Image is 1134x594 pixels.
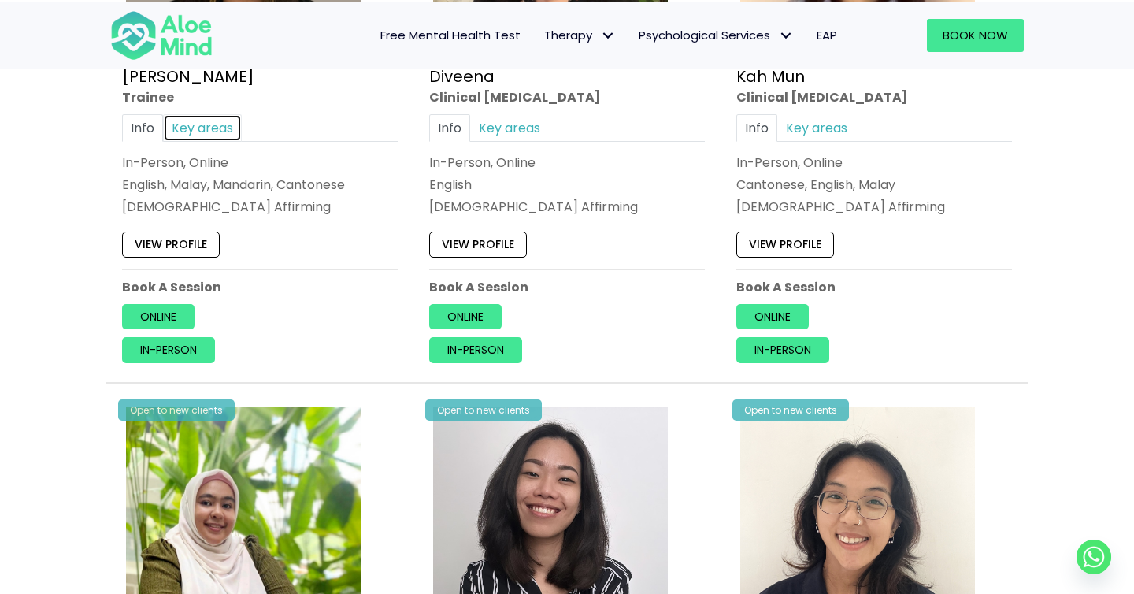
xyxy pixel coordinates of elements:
a: TherapyTherapy: submenu [532,19,627,52]
a: [PERSON_NAME] [122,65,254,87]
a: Info [736,113,777,141]
a: Info [122,113,163,141]
a: View profile [736,232,834,257]
a: In-person [429,337,522,362]
span: Psychological Services: submenu [774,24,797,46]
span: Free Mental Health Test [380,27,521,43]
span: Therapy [544,27,615,43]
nav: Menu [233,19,849,52]
span: Book Now [943,27,1008,43]
a: EAP [805,19,849,52]
a: View profile [122,232,220,257]
p: Book A Session [122,277,398,295]
p: Book A Session [429,277,705,295]
p: English [429,176,705,194]
p: Cantonese, English, Malay [736,176,1012,194]
span: EAP [817,27,837,43]
div: Clinical [MEDICAL_DATA] [736,87,1012,106]
div: Open to new clients [425,399,542,421]
div: In-Person, Online [122,154,398,172]
a: Online [429,304,502,329]
a: In-person [122,337,215,362]
a: Key areas [470,113,549,141]
div: Open to new clients [118,399,235,421]
a: Diveena [429,65,495,87]
div: Clinical [MEDICAL_DATA] [429,87,705,106]
p: Book A Session [736,277,1012,295]
span: Psychological Services [639,27,793,43]
div: Open to new clients [732,399,849,421]
a: Whatsapp [1077,540,1111,574]
a: View profile [429,232,527,257]
a: Online [736,304,809,329]
p: English, Malay, Mandarin, Cantonese [122,176,398,194]
a: In-person [736,337,829,362]
a: Book Now [927,19,1024,52]
div: [DEMOGRAPHIC_DATA] Affirming [122,198,398,216]
a: Free Mental Health Test [369,19,532,52]
a: Key areas [163,113,242,141]
a: Kah Mun [736,65,805,87]
img: Aloe mind Logo [110,9,213,61]
a: Info [429,113,470,141]
div: [DEMOGRAPHIC_DATA] Affirming [736,198,1012,216]
a: Key areas [777,113,856,141]
div: In-Person, Online [736,154,1012,172]
div: [DEMOGRAPHIC_DATA] Affirming [429,198,705,216]
div: In-Person, Online [429,154,705,172]
a: Online [122,304,195,329]
span: Therapy: submenu [596,24,619,46]
a: Psychological ServicesPsychological Services: submenu [627,19,805,52]
div: Trainee [122,87,398,106]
